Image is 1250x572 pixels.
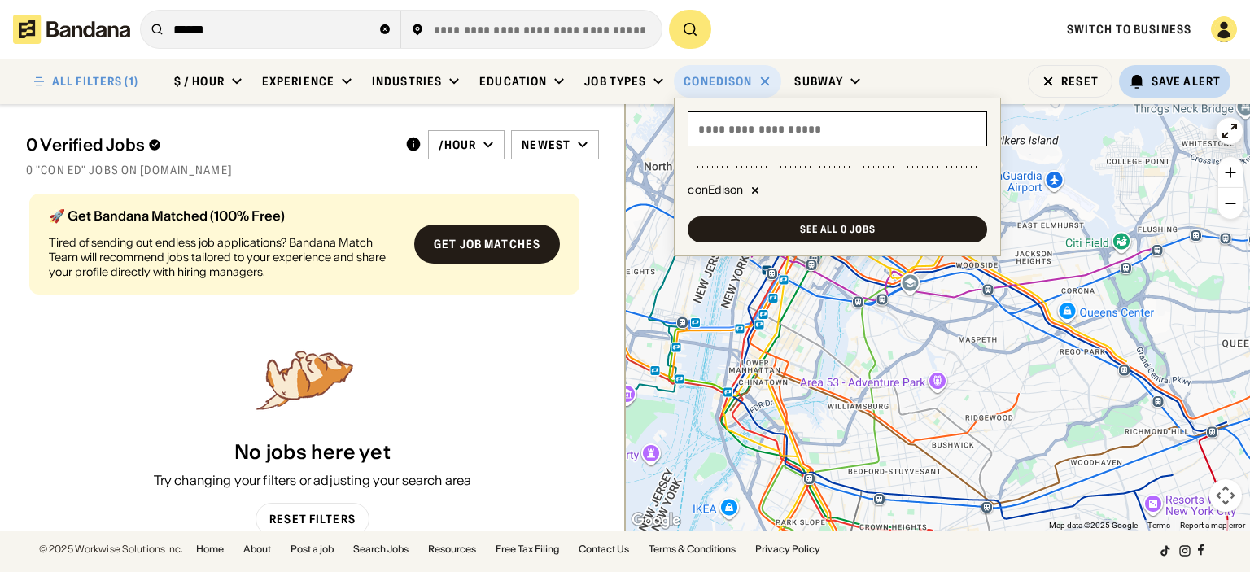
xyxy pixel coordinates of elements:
[755,544,820,554] a: Privacy Policy
[496,544,559,554] a: Free Tax Filing
[479,74,547,89] div: Education
[353,544,409,554] a: Search Jobs
[579,544,629,554] a: Contact Us
[1067,22,1191,37] a: Switch to Business
[234,441,391,465] div: No jobs here yet
[26,163,599,177] div: 0 "con ed" jobs on [DOMAIN_NAME]
[584,74,646,89] div: Job Types
[649,544,736,554] a: Terms & Conditions
[684,74,752,89] div: conEdison
[49,235,401,280] div: Tired of sending out endless job applications? Bandana Match Team will recommend jobs tailored to...
[269,513,356,525] div: Reset Filters
[13,15,130,44] img: Bandana logotype
[154,471,472,489] div: Try changing your filters or adjusting your search area
[49,209,401,222] div: 🚀 Get Bandana Matched (100% Free)
[1061,76,1099,87] div: Reset
[629,510,683,531] img: Google
[52,76,138,87] div: ALL FILTERS (1)
[629,510,683,531] a: Open this area in Google Maps (opens a new window)
[428,544,476,554] a: Resources
[522,138,570,152] div: Newest
[196,544,224,554] a: Home
[794,74,843,89] div: Subway
[26,135,392,155] div: 0 Verified Jobs
[26,187,599,343] div: grid
[291,544,334,554] a: Post a job
[434,238,540,250] div: Get job matches
[372,74,442,89] div: Industries
[39,544,183,554] div: © 2025 Workwise Solutions Inc.
[688,182,743,199] div: conEdison
[1147,521,1170,530] a: Terms (opens in new tab)
[262,74,334,89] div: Experience
[1152,74,1221,89] div: Save Alert
[174,74,225,89] div: $ / hour
[800,225,875,234] div: See all 0 jobs
[439,138,477,152] div: /hour
[1209,479,1242,512] button: Map camera controls
[1180,521,1245,530] a: Report a map error
[1049,521,1138,530] span: Map data ©2025 Google
[243,544,271,554] a: About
